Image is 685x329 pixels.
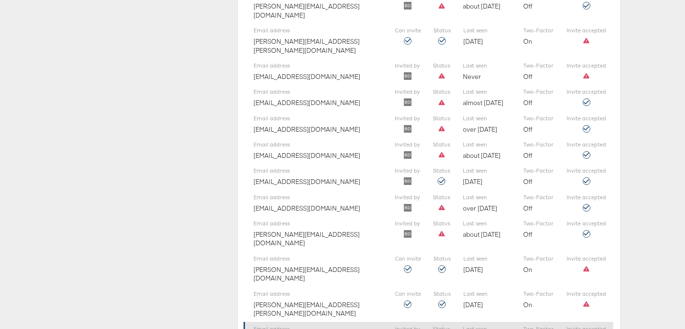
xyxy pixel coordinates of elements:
label: Email address [254,115,382,123]
div: almost [DATE] [463,88,510,107]
img: svg+xml;base64,PHN2ZyB4bWxucz0iaHR0cDovL3d3dy53My5vcmcvMjAwMC9zdmciIHBvaW50ZXItZXZlbnRzPSJub25lIi... [404,230,411,238]
label: Email address [254,88,382,96]
label: Email address [254,27,382,35]
label: Invite accepted [567,27,606,35]
div: [DATE] [463,290,511,309]
label: Email address [254,167,382,175]
label: Email address [254,255,382,263]
label: Email address [254,194,382,202]
label: Email address [254,141,382,149]
label: Last seen [463,220,510,228]
img: svg+xml;base64,PHN2ZyB4bWxucz0iaHR0cDovL3d3dy53My5vcmcvMjAwMC9zdmciIHBvaW50ZXItZXZlbnRzPSJub25lIi... [404,2,411,10]
label: Last seen [463,290,511,298]
div: [DATE] [463,167,510,186]
label: Two-Factor [523,62,554,70]
div: [EMAIL_ADDRESS][DOMAIN_NAME] [254,167,382,186]
div: about [DATE] [463,141,510,160]
div: [EMAIL_ADDRESS][DOMAIN_NAME] [254,115,382,134]
label: Email address [254,220,382,228]
label: Two-Factor [523,220,554,228]
label: Invite accepted [567,220,606,228]
div: Off [523,88,554,107]
div: [PERSON_NAME][EMAIL_ADDRESS][DOMAIN_NAME] [254,220,382,248]
label: Last seen [463,27,511,35]
label: Invite accepted [567,194,606,202]
div: [EMAIL_ADDRESS][DOMAIN_NAME] [254,141,382,160]
img: svg+xml;base64,PHN2ZyB4bWxucz0iaHR0cDovL3d3dy53My5vcmcvMjAwMC9zdmciIHBvaW50ZXItZXZlbnRzPSJub25lIi... [404,72,411,80]
div: [PERSON_NAME][EMAIL_ADDRESS][PERSON_NAME][DOMAIN_NAME] [254,290,382,318]
label: Two-Factor [523,141,554,149]
label: Two-Factor [523,167,554,175]
label: Status [433,88,450,96]
label: Status [433,255,450,263]
label: Email address [254,62,382,70]
label: Status [433,220,450,228]
label: Two-Factor [523,255,554,263]
label: Invite accepted [567,115,606,123]
div: [DATE] [463,255,511,274]
label: Can invite [395,255,421,263]
label: Last seen [463,141,510,149]
div: Never [463,62,510,81]
label: Status [433,27,450,35]
div: Off [523,62,554,81]
label: Two-Factor [523,194,554,202]
label: Can invite [395,290,421,298]
img: svg+xml;base64,PHN2ZyB4bWxucz0iaHR0cDovL3d3dy53My5vcmcvMjAwMC9zdmciIHBvaW50ZXItZXZlbnRzPSJub25lIi... [404,125,411,133]
div: [EMAIL_ADDRESS][DOMAIN_NAME] [254,194,382,213]
div: Off [523,167,554,186]
label: Status [433,194,450,202]
label: Invited by [395,62,420,70]
label: Last seen [463,167,510,175]
label: Last seen [463,62,510,70]
label: Invite accepted [567,255,606,263]
label: Last seen [463,194,510,202]
div: [PERSON_NAME][EMAIL_ADDRESS][DOMAIN_NAME] [254,255,382,283]
label: Invite accepted [567,290,606,298]
label: Status [433,141,450,149]
img: svg+xml;base64,PHN2ZyB4bWxucz0iaHR0cDovL3d3dy53My5vcmcvMjAwMC9zdmciIHBvaW50ZXItZXZlbnRzPSJub25lIi... [404,98,411,106]
label: Invited by [395,167,420,175]
label: Two-Factor [523,115,554,123]
label: Status [433,62,450,70]
label: Status [433,290,450,298]
label: Invite accepted [567,88,606,96]
img: svg+xml;base64,PHN2ZyB4bWxucz0iaHR0cDovL3d3dy53My5vcmcvMjAwMC9zdmciIHBvaW50ZXItZXZlbnRzPSJub25lIi... [404,177,411,185]
label: Last seen [463,255,511,263]
div: [DATE] [463,27,511,46]
label: Invited by [395,194,420,202]
label: Two-Factor [523,88,554,96]
div: over [DATE] [463,115,510,134]
img: svg+xml;base64,PHN2ZyB4bWxucz0iaHR0cDovL3d3dy53My5vcmcvMjAwMC9zdmciIHBvaW50ZXItZXZlbnRzPSJub25lIi... [404,151,411,159]
div: Off [523,194,554,213]
label: Status [433,167,450,175]
label: Email address [254,290,382,298]
label: Can invite [395,27,421,35]
label: Last seen [463,115,510,123]
label: Status [433,115,450,123]
label: Invite accepted [567,62,606,70]
label: Two-Factor [523,27,554,35]
div: Off [523,141,554,160]
div: [EMAIL_ADDRESS][DOMAIN_NAME] [254,88,382,107]
div: Off [523,115,554,134]
label: Invite accepted [567,167,606,175]
label: Invite accepted [567,141,606,149]
div: over [DATE] [463,194,510,213]
div: On [523,255,554,274]
label: Two-Factor [523,290,554,298]
div: On [523,27,554,46]
img: svg+xml;base64,PHN2ZyB4bWxucz0iaHR0cDovL3d3dy53My5vcmcvMjAwMC9zdmciIHBvaW50ZXItZXZlbnRzPSJub25lIi... [404,204,411,212]
label: Invited by [395,88,420,96]
div: On [523,290,554,309]
div: [EMAIL_ADDRESS][DOMAIN_NAME] [254,62,382,81]
div: [PERSON_NAME][EMAIL_ADDRESS][PERSON_NAME][DOMAIN_NAME] [254,27,382,55]
label: Invited by [395,220,420,228]
label: Last seen [463,88,510,96]
label: Invited by [395,141,420,149]
div: about [DATE] [463,220,510,239]
label: Invited by [395,115,420,123]
div: Off [523,220,554,239]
